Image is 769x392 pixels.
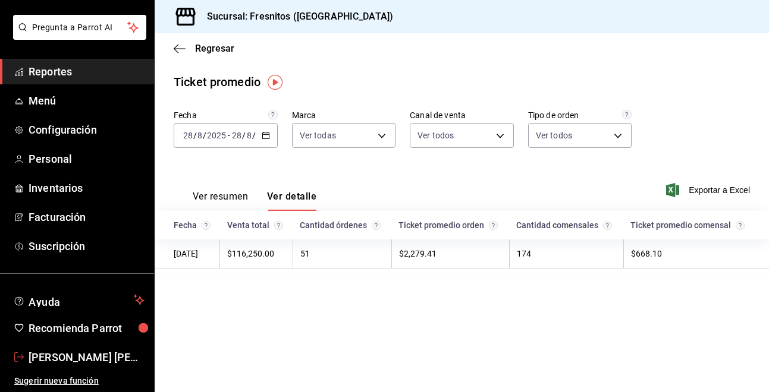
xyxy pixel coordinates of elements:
svg: Información delimitada a máximo 62 días. [268,110,278,119]
svg: Comensales atendidos en el día. [603,221,612,230]
input: -- [231,131,242,140]
span: / [242,131,246,140]
div: Ticket promedio orden [398,220,502,230]
svg: Venta total / Cantidad de comensales. [736,221,745,230]
span: Suscripción [29,238,145,254]
span: / [203,131,206,140]
button: Ver detalle [267,191,316,211]
input: ---- [206,131,227,140]
div: Cantidad órdenes [300,220,384,230]
td: $116,250.00 [220,239,293,268]
svg: Solamente se muestran las fechas con venta. [202,221,211,230]
span: - [228,131,230,140]
span: Ver todos [536,129,572,141]
img: Tooltip marker [268,75,283,90]
td: 51 [293,239,391,268]
svg: Todas las órdenes contabilizan 1 comensal a excepción de órdenes de mesa con comensales obligator... [622,110,632,119]
h3: Sucursal: Fresnitos ([GEOGRAPHIC_DATA]) [197,10,393,24]
span: Menú [29,93,145,109]
span: Ayuda [29,293,129,307]
span: Configuración [29,122,145,138]
span: Personal [29,151,145,167]
span: Regresar [195,43,234,54]
input: -- [246,131,252,140]
div: Fecha [174,220,213,230]
span: / [193,131,197,140]
div: Ticket promedio [174,73,260,91]
div: Cantidad comensales [516,220,616,230]
div: navigation tabs [193,191,316,211]
div: Venta total [227,220,285,230]
input: ---- [256,131,276,140]
td: 174 [509,239,623,268]
button: Exportar a Excel [668,183,750,197]
span: Pregunta a Parrot AI [32,21,128,34]
label: Tipo de orden [528,111,632,119]
button: Ver resumen [193,191,248,211]
input: -- [197,131,203,140]
td: [DATE] [155,239,220,268]
div: Ticket promedio comensal [630,220,750,230]
td: $668.10 [623,239,769,268]
label: Canal de venta [410,111,514,119]
span: / [252,131,256,140]
input: -- [183,131,193,140]
td: $2,279.41 [391,239,509,268]
svg: Suma del total de las órdenes del día considerando: Cargos por servicio, Descuentos de artículos,... [274,221,283,230]
label: Marca [292,111,396,119]
span: Sugerir nueva función [14,375,145,387]
button: Pregunta a Parrot AI [13,15,146,40]
span: Facturación [29,209,145,225]
svg: Venta total / Cantidad de órdenes. [489,221,498,230]
svg: Cantidad de órdenes en el día. [372,221,381,230]
a: Pregunta a Parrot AI [8,30,146,42]
button: Regresar [174,43,234,54]
label: Fecha [174,111,278,119]
span: Reportes [29,64,145,80]
span: [PERSON_NAME] [PERSON_NAME] [29,349,145,365]
span: Inventarios [29,180,145,196]
span: Ver todas [300,129,336,141]
span: Ver todos [418,129,454,141]
span: Recomienda Parrot [29,320,145,336]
